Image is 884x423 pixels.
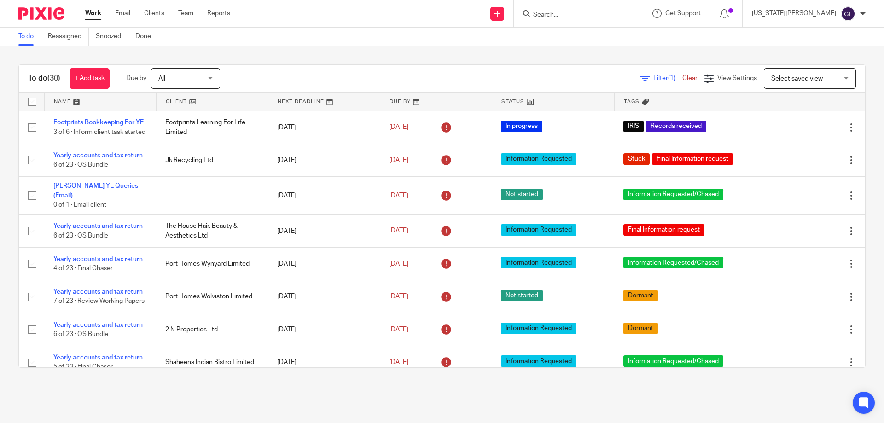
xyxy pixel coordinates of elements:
a: [PERSON_NAME] YE Queries (Email) [53,183,138,198]
span: IRIS [623,121,644,132]
span: Information Requested/Chased [623,257,723,268]
span: [DATE] [389,157,408,163]
span: In progress [501,121,542,132]
span: (1) [668,75,675,81]
td: Port Homes Wynyard Limited [156,247,268,280]
td: Footprints Learning For Life Limited [156,111,268,144]
td: [DATE] [268,177,380,214]
span: Dormant [623,323,658,334]
span: [DATE] [389,124,408,131]
a: Work [85,9,101,18]
a: Done [135,28,158,46]
a: Footprints Bookkeeping For YE [53,119,144,126]
td: Shaheens Indian Bistro Limited [156,346,268,379]
a: Reports [207,9,230,18]
a: Yearly accounts and tax return [53,223,143,229]
span: Get Support [665,10,701,17]
td: [DATE] [268,313,380,346]
span: Information Requested/Chased [623,355,723,367]
span: Information Requested [501,323,576,334]
td: [DATE] [268,280,380,313]
h1: To do [28,74,60,83]
span: [DATE] [389,228,408,234]
a: Yearly accounts and tax return [53,322,143,328]
span: Not started [501,189,543,200]
td: [DATE] [268,346,380,379]
span: Tags [624,99,640,104]
span: Final Information request [623,224,704,236]
span: Information Requested [501,355,576,367]
img: Pixie [18,7,64,20]
span: 6 of 23 · OS Bundle [53,331,108,337]
td: [DATE] [268,144,380,176]
td: The House Hair, Beauty & Aesthetics Ltd [156,214,268,247]
span: [DATE] [389,326,408,333]
span: [DATE] [389,261,408,267]
span: Filter [653,75,682,81]
span: Select saved view [771,75,823,82]
span: 0 of 1 · Email client [53,202,106,208]
span: 6 of 23 · OS Bundle [53,162,108,168]
span: Information Requested/Chased [623,189,723,200]
span: 3 of 6 · Inform client task started [53,129,145,135]
img: svg%3E [841,6,855,21]
a: Yearly accounts and tax return [53,354,143,361]
td: [DATE] [268,111,380,144]
a: Clients [144,9,164,18]
a: Yearly accounts and tax return [53,256,143,262]
span: [DATE] [389,359,408,365]
span: Not started [501,290,543,301]
span: All [158,75,165,82]
a: To do [18,28,41,46]
span: Stuck [623,153,650,165]
a: Yearly accounts and tax return [53,152,143,159]
span: 7 of 23 · Review Working Papers [53,298,145,305]
td: [DATE] [268,247,380,280]
span: Dormant [623,290,658,301]
p: Due by [126,74,146,83]
td: [DATE] [268,214,380,247]
a: Yearly accounts and tax return [53,289,143,295]
a: Clear [682,75,698,81]
a: Team [178,9,193,18]
a: Email [115,9,130,18]
p: [US_STATE][PERSON_NAME] [752,9,836,18]
a: + Add task [70,68,110,89]
input: Search [532,11,615,19]
span: View Settings [717,75,757,81]
a: Snoozed [96,28,128,46]
span: [DATE] [389,192,408,199]
td: 2 N Properties Ltd [156,313,268,346]
span: Information Requested [501,257,576,268]
span: Information Requested [501,224,576,236]
a: Reassigned [48,28,89,46]
span: [DATE] [389,293,408,300]
span: (30) [47,75,60,82]
td: Port Homes Wolviston Limited [156,280,268,313]
span: Final Information request [652,153,733,165]
td: Jk Recycling Ltd [156,144,268,176]
span: 4 of 23 · Final Chaser [53,265,113,272]
span: 6 of 23 · OS Bundle [53,232,108,239]
span: Records received [646,121,706,132]
span: 5 of 23 · Final Chaser [53,364,113,371]
span: Information Requested [501,153,576,165]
